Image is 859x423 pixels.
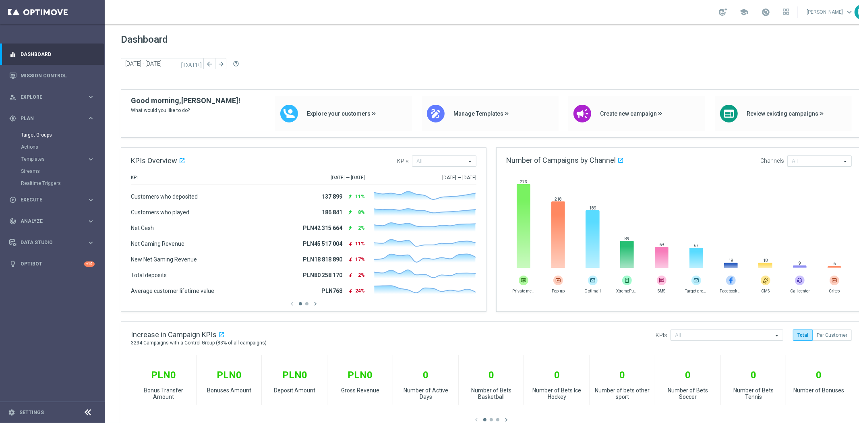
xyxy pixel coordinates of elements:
[87,114,95,122] i: keyboard_arrow_right
[9,115,87,122] div: Plan
[21,156,95,162] button: Templates keyboard_arrow_right
[8,409,15,416] i: settings
[21,219,87,224] span: Analyze
[21,95,87,100] span: Explore
[21,157,87,162] div: Templates
[21,141,104,153] div: Actions
[9,51,95,58] button: equalizer Dashboard
[9,115,17,122] i: gps_fixed
[9,239,87,246] div: Data Studio
[9,218,87,225] div: Analyze
[21,177,104,189] div: Realtime Triggers
[87,239,95,247] i: keyboard_arrow_right
[87,196,95,204] i: keyboard_arrow_right
[21,44,95,65] a: Dashboard
[87,218,95,225] i: keyboard_arrow_right
[9,44,95,65] div: Dashboard
[9,196,87,203] div: Execute
[21,153,104,165] div: Templates
[21,144,84,150] a: Actions
[739,8,748,17] span: school
[21,65,95,86] a: Mission Control
[21,165,104,177] div: Streams
[84,261,95,267] div: +10
[21,168,84,174] a: Streams
[21,253,84,275] a: Optibot
[21,132,84,138] a: Target Groups
[9,93,17,101] i: person_search
[9,65,95,86] div: Mission Control
[9,115,95,122] button: gps_fixed Plan keyboard_arrow_right
[21,240,87,245] span: Data Studio
[21,116,87,121] span: Plan
[9,261,95,267] button: lightbulb Optibot +10
[9,218,17,225] i: track_changes
[21,197,87,202] span: Execute
[21,180,84,187] a: Realtime Triggers
[19,410,44,415] a: Settings
[21,129,104,141] div: Target Groups
[845,8,854,17] span: keyboard_arrow_down
[9,73,95,79] button: Mission Control
[806,6,855,18] a: [PERSON_NAME]keyboard_arrow_down
[9,253,95,275] div: Optibot
[9,239,95,246] button: Data Studio keyboard_arrow_right
[87,93,95,101] i: keyboard_arrow_right
[21,157,79,162] span: Templates
[9,196,17,203] i: play_circle_outline
[9,197,95,203] button: play_circle_outline Execute keyboard_arrow_right
[9,260,17,267] i: lightbulb
[9,218,95,224] button: track_changes Analyze keyboard_arrow_right
[9,93,87,101] div: Explore
[87,156,95,163] i: keyboard_arrow_right
[9,51,17,58] i: equalizer
[9,94,95,100] button: person_search Explore keyboard_arrow_right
